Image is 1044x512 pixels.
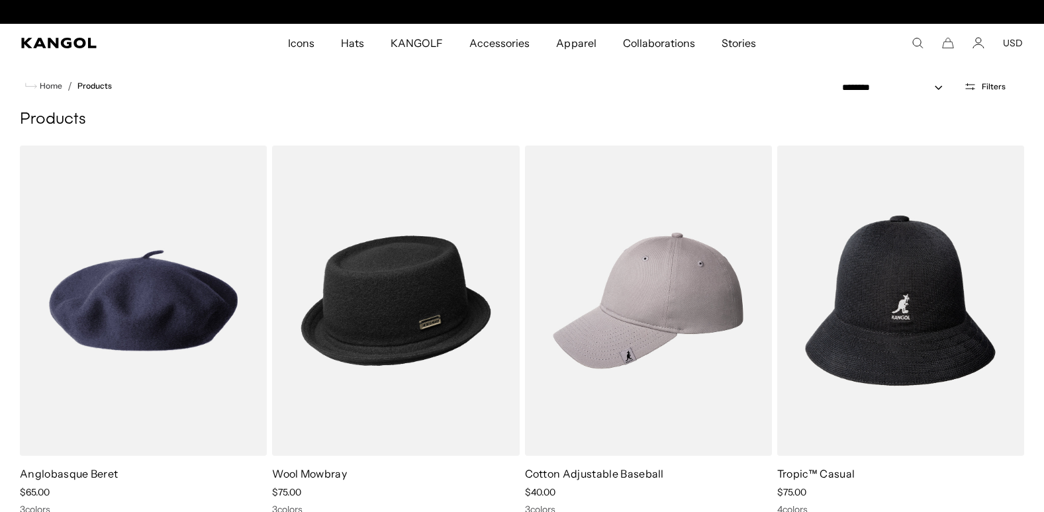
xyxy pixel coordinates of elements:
[708,24,769,62] a: Stories
[386,7,659,17] slideshow-component: Announcement bar
[777,486,806,498] span: $75.00
[25,80,62,92] a: Home
[328,24,377,62] a: Hats
[623,24,695,62] span: Collaborations
[469,24,530,62] span: Accessories
[956,81,1014,93] button: Open filters
[20,146,267,456] img: Anglobasque Beret
[20,110,1024,130] h1: Products
[20,486,50,498] span: $65.00
[525,146,772,456] img: Cotton Adjustable Baseball
[973,37,984,49] a: Account
[20,467,118,480] a: Anglobasque Beret
[341,24,364,62] span: Hats
[21,38,190,48] a: Kangol
[982,82,1006,91] span: Filters
[275,24,328,62] a: Icons
[391,24,443,62] span: KANGOLF
[77,81,112,91] a: Products
[386,7,659,17] div: 1 of 2
[288,24,314,62] span: Icons
[272,486,301,498] span: $75.00
[837,81,956,95] select: Sort by: Featured
[1003,37,1023,49] button: USD
[37,81,62,91] span: Home
[543,24,609,62] a: Apparel
[942,37,954,49] button: Cart
[912,37,924,49] summary: Search here
[386,7,659,17] div: Announcement
[377,24,456,62] a: KANGOLF
[722,24,756,62] span: Stories
[525,467,664,480] a: Cotton Adjustable Baseball
[272,146,519,456] img: Wool Mowbray
[610,24,708,62] a: Collaborations
[525,486,555,498] span: $40.00
[777,467,855,480] a: Tropic™ Casual
[456,24,543,62] a: Accessories
[272,467,347,480] a: Wool Mowbray
[556,24,596,62] span: Apparel
[777,146,1024,456] img: Tropic™ Casual
[62,78,72,94] li: /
